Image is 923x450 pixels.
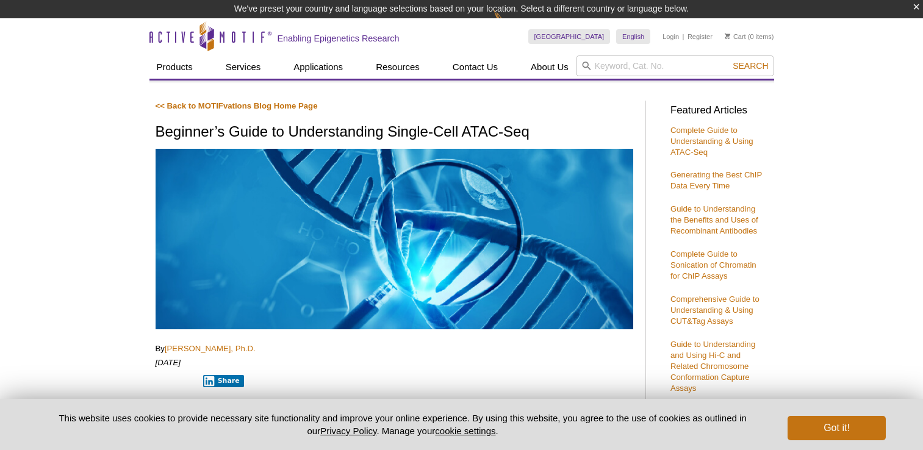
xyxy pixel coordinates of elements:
[729,60,772,71] button: Search
[683,29,684,44] li: |
[663,32,679,41] a: Login
[725,32,746,41] a: Cart
[278,33,400,44] h2: Enabling Epigenetics Research
[368,55,427,79] a: Resources
[218,55,268,79] a: Services
[670,295,760,326] a: Comprehensive Guide to Understanding & Using CUT&Tag Assays
[156,358,181,367] em: [DATE]
[670,170,762,190] a: Generating the Best ChIP Data Every Time
[670,204,758,235] a: Guide to Understanding the Benefits and Uses of Recombinant Antibodies
[445,55,505,79] a: Contact Us
[149,55,200,79] a: Products
[576,55,774,76] input: Keyword, Cat. No.
[688,32,713,41] a: Register
[156,374,195,387] iframe: X Post Button
[670,249,756,280] a: Complete Guide to Sonication of Chromatin for ChIP Assays
[725,29,774,44] li: (0 items)
[733,61,768,71] span: Search
[165,344,256,353] a: [PERSON_NAME], Ph.D.
[320,426,376,436] a: Privacy Policy
[670,126,753,157] a: Complete Guide to Understanding & Using ATAC-Seq
[156,101,318,110] a: << Back to MOTIFvations Blog Home Page
[156,124,633,141] h1: Beginner’s Guide to Understanding Single-Cell ATAC-Seq
[670,340,755,393] a: Guide to Understanding and Using Hi-C and Related Chromosome Conformation Capture Assays
[528,29,611,44] a: [GEOGRAPHIC_DATA]
[725,33,730,39] img: Your Cart
[286,55,350,79] a: Applications
[156,343,633,354] p: By
[203,375,244,387] button: Share
[670,105,768,116] h3: Featured Articles
[494,9,526,38] img: Change Here
[156,149,633,329] img: scATAC-Seq
[435,426,495,436] button: cookie settings
[616,29,650,44] a: English
[523,55,576,79] a: About Us
[788,416,885,440] button: Got it!
[38,412,768,437] p: This website uses cookies to provide necessary site functionality and improve your online experie...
